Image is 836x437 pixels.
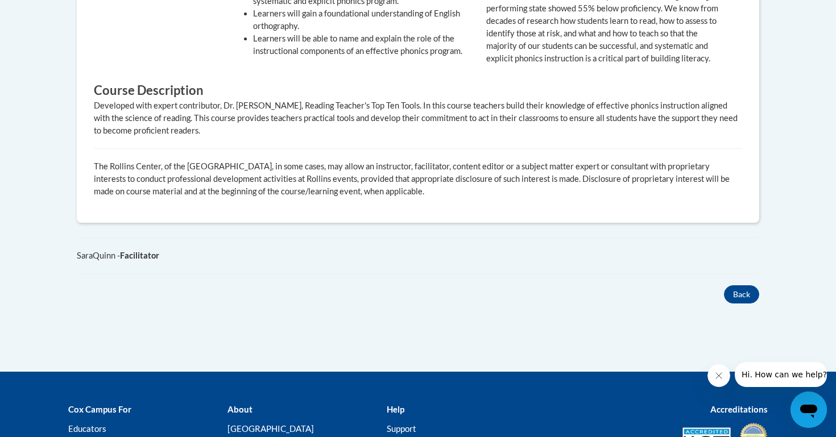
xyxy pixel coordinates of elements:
[94,160,742,198] p: The Rollins Center, of the [GEOGRAPHIC_DATA], in some cases, may allow an instructor, facilitator...
[68,404,131,414] b: Cox Campus For
[735,362,827,387] iframe: Message from company
[77,249,759,262] div: SaraQuinn -
[253,7,469,32] li: Learners will gain a foundational understanding of English orthography.
[94,99,742,137] div: Developed with expert contributor, Dr. [PERSON_NAME], Reading Teacher's Top Ten Tools. In this co...
[94,82,742,99] h3: Course Description
[724,285,759,303] button: Back
[68,423,106,434] a: Educators
[227,423,314,434] a: [GEOGRAPHIC_DATA]
[791,392,827,428] iframe: Button to launch messaging window
[710,404,768,414] b: Accreditations
[707,364,730,387] iframe: Close message
[387,423,416,434] a: Support
[253,32,469,57] li: Learners will be able to name and explain the role of the instructional components of an effectiv...
[387,404,404,414] b: Help
[120,251,159,260] b: Facilitator
[227,404,253,414] b: About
